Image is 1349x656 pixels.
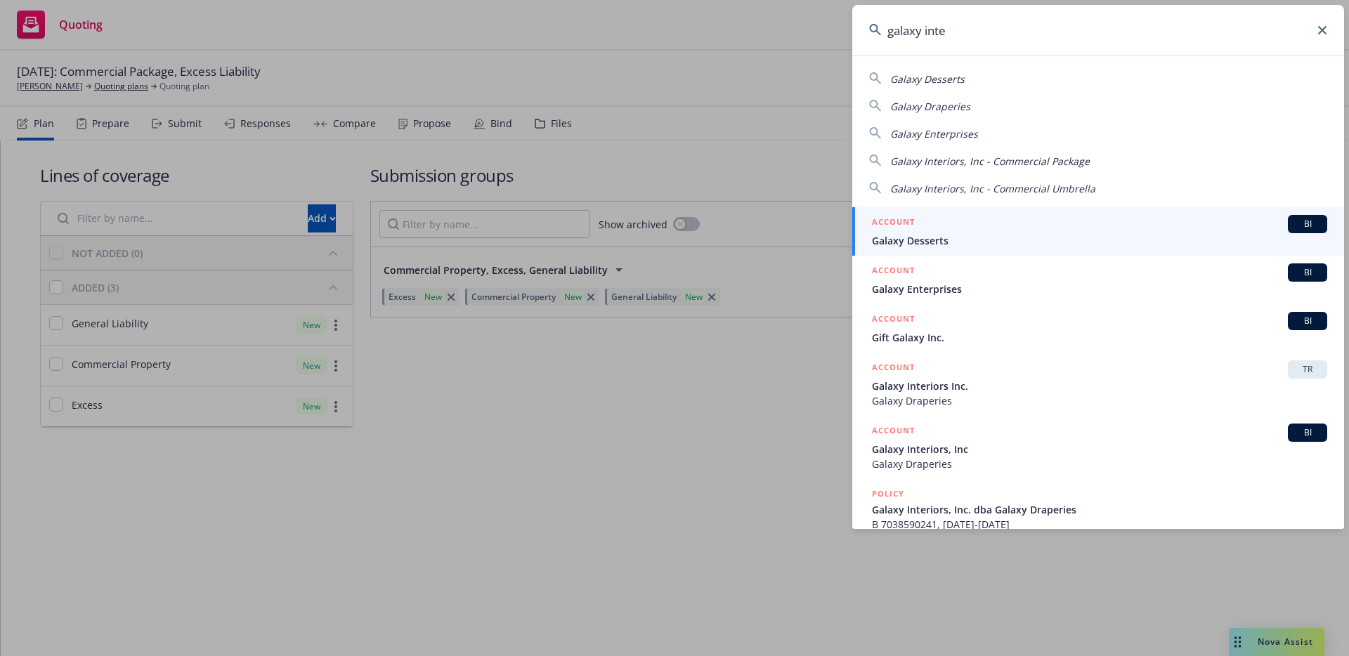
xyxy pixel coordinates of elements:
[1293,363,1322,376] span: TR
[852,479,1344,539] a: POLICYGalaxy Interiors, Inc. dba Galaxy DraperiesB 7038590241, [DATE]-[DATE]
[1293,266,1322,279] span: BI
[872,282,1327,296] span: Galaxy Enterprises
[872,215,915,232] h5: ACCOUNT
[872,360,915,377] h5: ACCOUNT
[872,312,915,329] h5: ACCOUNT
[1293,218,1322,230] span: BI
[852,256,1344,304] a: ACCOUNTBIGalaxy Enterprises
[1293,315,1322,327] span: BI
[872,502,1327,517] span: Galaxy Interiors, Inc. dba Galaxy Draperies
[890,72,965,86] span: Galaxy Desserts
[872,233,1327,248] span: Galaxy Desserts
[890,182,1095,195] span: Galaxy Interiors, Inc - Commercial Umbrella
[872,517,1327,532] span: B 7038590241, [DATE]-[DATE]
[890,127,978,140] span: Galaxy Enterprises
[872,263,915,280] h5: ACCOUNT
[890,155,1090,168] span: Galaxy Interiors, Inc - Commercial Package
[872,379,1327,393] span: Galaxy Interiors Inc.
[1293,426,1322,439] span: BI
[872,457,1327,471] span: Galaxy Draperies
[852,416,1344,479] a: ACCOUNTBIGalaxy Interiors, IncGalaxy Draperies
[852,353,1344,416] a: ACCOUNTTRGalaxy Interiors Inc.Galaxy Draperies
[872,487,904,501] h5: POLICY
[890,100,970,113] span: Galaxy Draperies
[872,330,1327,345] span: Gift Galaxy Inc.
[872,424,915,440] h5: ACCOUNT
[852,5,1344,55] input: Search...
[872,442,1327,457] span: Galaxy Interiors, Inc
[852,304,1344,353] a: ACCOUNTBIGift Galaxy Inc.
[852,207,1344,256] a: ACCOUNTBIGalaxy Desserts
[872,393,1327,408] span: Galaxy Draperies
